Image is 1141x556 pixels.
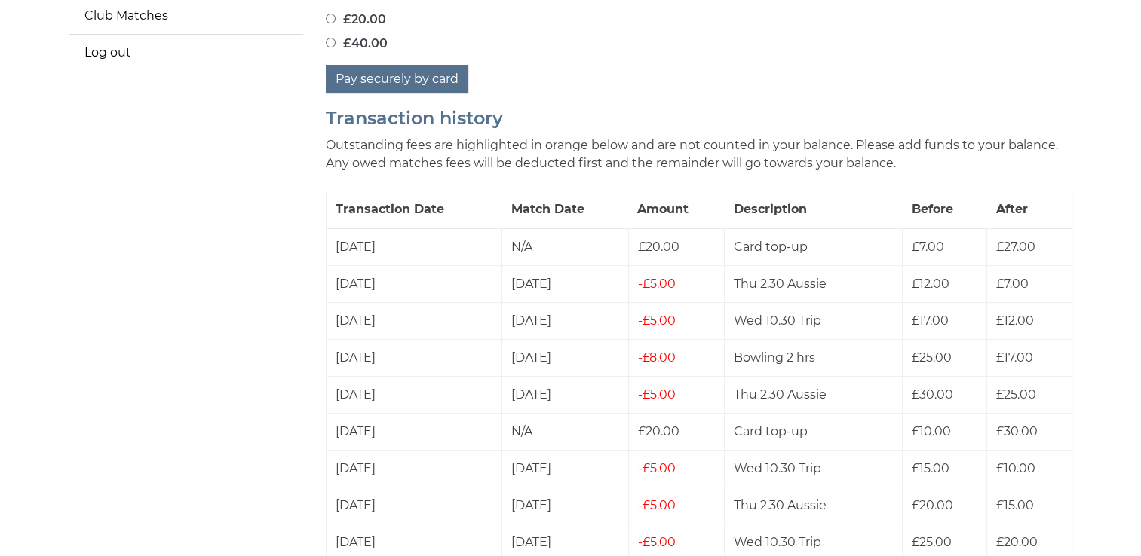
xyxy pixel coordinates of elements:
span: £5.00 [638,461,676,475]
span: £12.00 [912,276,949,291]
td: [DATE] [326,339,502,376]
span: £10.00 [996,461,1035,475]
td: [DATE] [326,487,502,524]
span: £15.00 [996,498,1034,512]
td: [DATE] [502,450,629,487]
span: £5.00 [638,313,676,328]
span: £8.00 [638,350,676,365]
td: Wed 10.30 Trip [725,450,903,487]
span: £5.00 [638,535,676,549]
td: [DATE] [326,450,502,487]
label: £40.00 [326,35,388,53]
input: £20.00 [326,14,336,23]
td: N/A [502,413,629,450]
label: £20.00 [326,11,386,29]
span: £30.00 [912,387,953,402]
span: £20.00 [912,498,953,512]
td: [DATE] [502,265,629,302]
td: Wed 10.30 Trip [725,302,903,339]
span: £25.00 [996,387,1036,402]
span: £7.00 [912,240,944,254]
td: [DATE] [326,228,502,266]
h2: Transaction history [326,108,1072,128]
th: Transaction Date [326,191,502,228]
td: [DATE] [502,376,629,413]
td: N/A [502,228,629,266]
span: £20.00 [638,240,679,254]
td: [DATE] [502,339,629,376]
span: £17.00 [912,313,949,328]
td: Thu 2.30 Aussie [725,376,903,413]
span: £25.00 [912,350,952,365]
td: [DATE] [502,302,629,339]
span: £17.00 [996,350,1033,365]
td: [DATE] [326,413,502,450]
span: £5.00 [638,387,676,402]
span: £15.00 [912,461,949,475]
span: £30.00 [996,424,1038,438]
td: Thu 2.30 Aussie [725,487,903,524]
span: £25.00 [912,535,952,549]
td: [DATE] [326,302,502,339]
td: [DATE] [326,376,502,413]
th: After [987,191,1072,228]
span: £12.00 [996,313,1034,328]
th: Match Date [502,191,629,228]
span: £10.00 [912,424,951,438]
td: [DATE] [326,265,502,302]
span: £7.00 [996,276,1029,291]
td: Thu 2.30 Aussie [725,265,903,302]
input: £40.00 [326,38,336,47]
td: Bowling 2 hrs [725,339,903,376]
span: £20.00 [638,424,679,438]
p: Outstanding fees are highlighted in orange below and are not counted in your balance. Please add ... [326,136,1072,173]
button: Pay securely by card [326,65,468,93]
span: £27.00 [996,240,1035,254]
a: Log out [69,35,303,71]
span: £20.00 [996,535,1038,549]
th: Before [902,191,986,228]
span: £5.00 [638,276,676,291]
th: Description [725,191,903,228]
td: Card top-up [725,413,903,450]
td: Card top-up [725,228,903,266]
th: Amount [628,191,725,228]
span: £5.00 [638,498,676,512]
td: [DATE] [502,487,629,524]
